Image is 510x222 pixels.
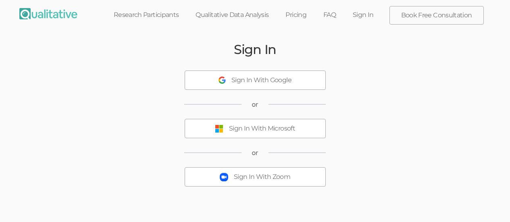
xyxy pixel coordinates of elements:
h2: Sign In [234,42,276,56]
img: Sign In With Google [219,77,226,84]
a: Research Participants [105,6,187,24]
a: Pricing [277,6,315,24]
a: FAQ [315,6,344,24]
img: Qualitative [19,8,77,19]
span: or [252,100,258,109]
img: Sign In With Zoom [220,173,228,181]
a: Sign In [344,6,382,24]
div: Sign In With Zoom [234,172,290,182]
img: Sign In With Microsoft [215,124,223,133]
a: Book Free Consultation [390,6,483,24]
div: Sign In With Microsoft [229,124,295,133]
a: Qualitative Data Analysis [187,6,277,24]
button: Sign In With Microsoft [185,119,326,138]
button: Sign In With Google [185,71,326,90]
span: or [252,148,258,158]
button: Sign In With Zoom [185,167,326,187]
div: Sign In With Google [231,76,291,85]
